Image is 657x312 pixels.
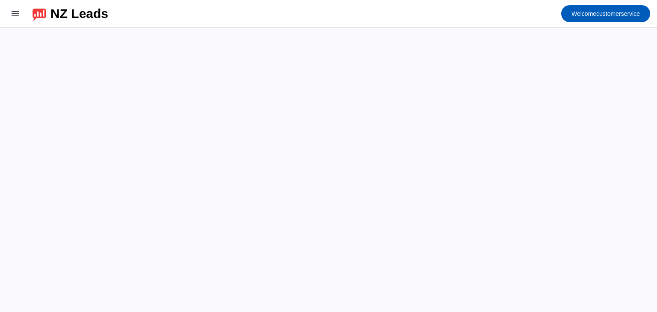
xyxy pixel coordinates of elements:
div: NZ Leads [50,8,108,20]
span: customerservice [571,8,640,20]
button: Welcomecustomerservice [561,5,650,22]
img: logo [33,6,46,21]
span: Welcome [571,10,596,17]
mat-icon: menu [10,9,21,19]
